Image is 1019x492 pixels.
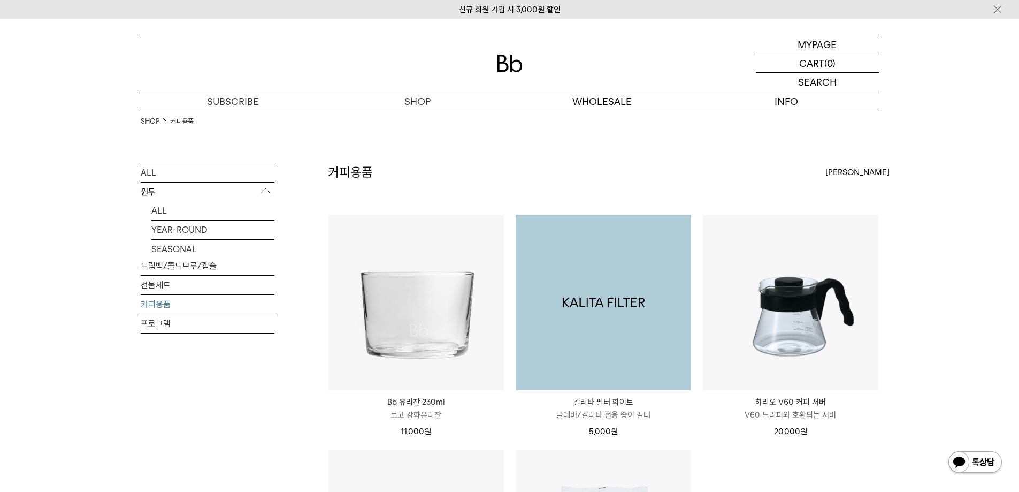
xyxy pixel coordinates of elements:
[825,166,890,179] span: [PERSON_NAME]
[800,427,807,436] span: 원
[141,116,159,127] a: SHOP
[611,427,618,436] span: 원
[756,54,879,73] a: CART (0)
[141,183,274,202] p: 원두
[703,215,878,390] img: 하리오 V60 커피 서버
[497,55,523,72] img: 로고
[328,215,504,390] img: Bb 유리잔 230ml
[141,314,274,333] a: 프로그램
[141,256,274,275] a: 드립백/콜드브루/캡슐
[401,427,431,436] span: 11,000
[325,92,510,111] a: SHOP
[151,201,274,220] a: ALL
[510,92,694,111] p: WHOLESALE
[516,215,691,390] a: 칼리타 필터 화이트
[141,163,274,182] a: ALL
[516,215,691,390] img: 1000000266_add2_09.jpg
[170,116,194,127] a: 커피용품
[141,92,325,111] a: SUBSCRIBE
[151,240,274,259] a: SEASONAL
[328,408,504,421] p: 로고 강화유리잔
[328,163,373,181] h2: 커피용품
[947,450,1003,476] img: 카카오톡 채널 1:1 채팅 버튼
[459,5,561,14] a: 신규 회원 가입 시 3,000원 할인
[798,35,837,54] p: MYPAGE
[589,427,618,436] span: 5,000
[141,295,274,314] a: 커피용품
[824,54,836,72] p: (0)
[799,54,824,72] p: CART
[328,396,504,421] a: Bb 유리잔 230ml 로고 강화유리잔
[703,396,878,408] p: 하리오 V60 커피 서버
[141,276,274,294] a: 선물세트
[774,427,807,436] span: 20,000
[703,408,878,421] p: V60 드리퍼와 호환되는 서버
[516,396,691,408] p: 칼리타 필터 화이트
[151,221,274,239] a: YEAR-ROUND
[694,92,879,111] p: INFO
[756,35,879,54] a: MYPAGE
[516,396,691,421] a: 칼리타 필터 화이트 클레버/칼리타 전용 종이 필터
[703,396,878,421] a: 하리오 V60 커피 서버 V60 드리퍼와 호환되는 서버
[424,427,431,436] span: 원
[798,73,837,92] p: SEARCH
[516,408,691,421] p: 클레버/칼리타 전용 종이 필터
[328,396,504,408] p: Bb 유리잔 230ml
